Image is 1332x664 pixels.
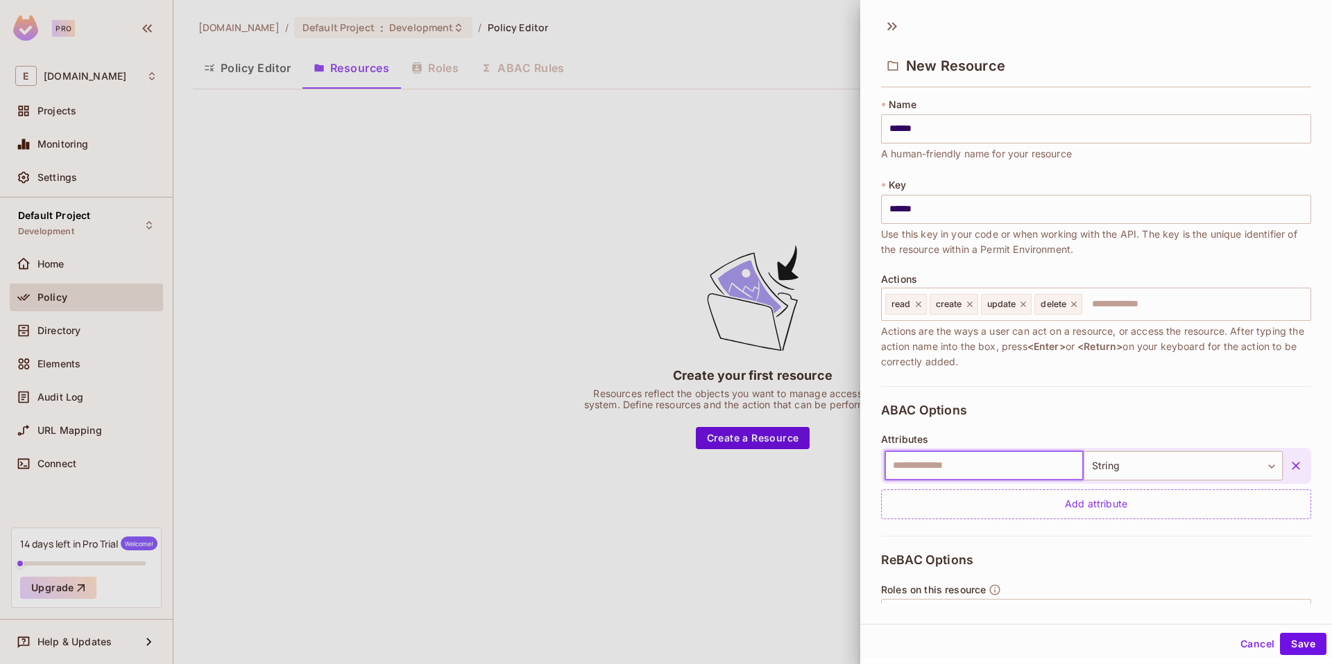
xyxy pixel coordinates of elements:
[881,274,917,285] span: Actions
[881,146,1072,161] span: A human-friendly name for your resource
[1235,633,1280,655] button: Cancel
[881,227,1311,257] span: Use this key in your code or when working with the API. The key is the unique identifier of the r...
[906,58,1005,74] span: New Resource
[881,553,973,567] span: ReBAC Options
[889,180,906,191] span: Key
[881,324,1311,369] span: Actions are the ways a user can act on a resource, or access the resource. After typing the actio...
[930,294,978,315] div: create
[1077,340,1122,352] span: <Return>
[889,99,916,110] span: Name
[881,434,929,445] span: Attributes
[987,299,1016,310] span: update
[936,299,962,310] span: create
[1027,340,1066,352] span: <Enter>
[885,294,927,315] div: read
[1084,451,1283,480] div: String
[881,489,1311,519] div: Add attribute
[881,403,967,417] span: ABAC Options
[981,294,1032,315] div: update
[1280,633,1326,655] button: Save
[891,299,911,310] span: read
[1034,294,1082,315] div: delete
[1041,299,1066,310] span: delete
[881,584,986,595] span: Roles on this resource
